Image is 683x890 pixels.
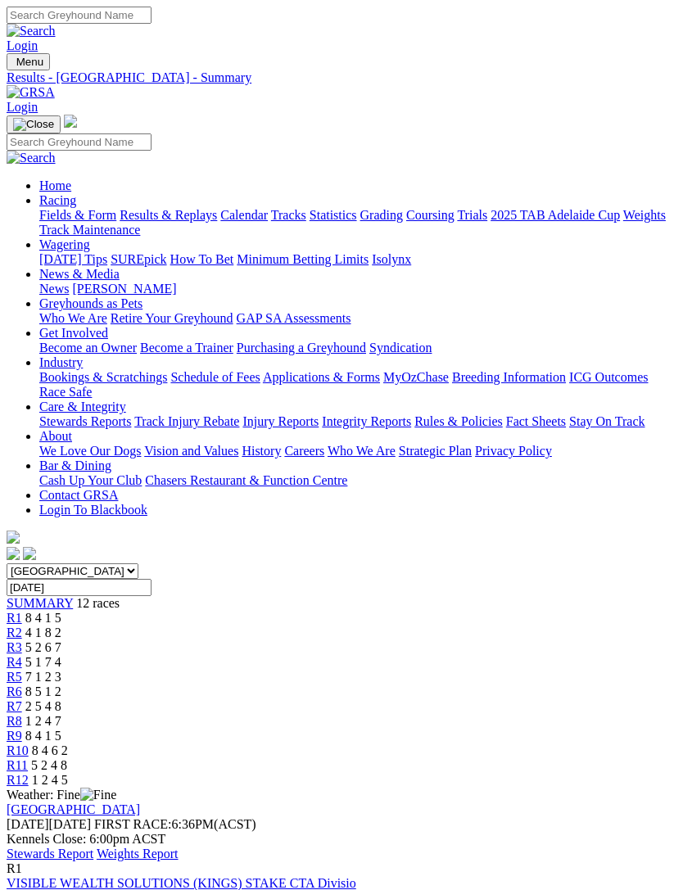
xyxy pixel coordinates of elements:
span: 5 1 7 4 [25,655,61,669]
div: Care & Integrity [39,414,676,429]
a: R8 [7,714,22,728]
span: 7 1 2 3 [25,670,61,684]
a: Schedule of Fees [170,370,260,384]
img: logo-grsa-white.png [64,115,77,128]
a: Contact GRSA [39,488,118,502]
a: News [39,282,69,296]
a: R3 [7,640,22,654]
a: Breeding Information [452,370,566,384]
a: Home [39,178,71,192]
a: Track Injury Rebate [134,414,239,428]
a: 2025 TAB Adelaide Cup [491,208,620,222]
a: How To Bet [170,252,234,266]
a: Stewards Reports [39,414,131,428]
a: R1 [7,611,22,625]
a: Become a Trainer [140,341,233,355]
a: VISIBLE WEALTH SOLUTIONS (KINGS) STAKE CTA Divisio [7,876,356,890]
a: Care & Integrity [39,400,126,413]
a: GAP SA Assessments [237,311,351,325]
a: Calendar [220,208,268,222]
a: Become an Owner [39,341,137,355]
a: Syndication [369,341,432,355]
a: SUMMARY [7,596,73,610]
a: Rules & Policies [414,414,503,428]
a: Login [7,100,38,114]
input: Select date [7,579,152,596]
img: Fine [80,788,116,802]
span: 8 5 1 2 [25,684,61,698]
div: Get Involved [39,341,676,355]
a: Who We Are [328,444,396,458]
a: Login To Blackbook [39,503,147,517]
div: Bar & Dining [39,473,676,488]
a: Results & Replays [120,208,217,222]
a: Privacy Policy [475,444,552,458]
a: [DATE] Tips [39,252,107,266]
span: Menu [16,56,43,68]
span: 2 5 4 8 [25,699,61,713]
a: Cash Up Your Club [39,473,142,487]
a: Trials [457,208,487,222]
span: 1 2 4 5 [32,773,68,787]
span: Weather: Fine [7,788,116,802]
a: Applications & Forms [263,370,380,384]
a: Careers [284,444,324,458]
button: Toggle navigation [7,53,50,70]
div: About [39,444,676,459]
a: Coursing [406,208,455,222]
a: Stewards Report [7,847,93,861]
span: 8 4 1 5 [25,729,61,743]
a: R6 [7,684,22,698]
a: Results - [GEOGRAPHIC_DATA] - Summary [7,70,676,85]
div: Industry [39,370,676,400]
span: 4 1 8 2 [25,626,61,639]
a: SUREpick [111,252,166,266]
a: Retire Your Greyhound [111,311,233,325]
span: 6:36PM(ACST) [94,817,256,831]
a: R7 [7,699,22,713]
a: Race Safe [39,385,92,399]
a: Get Involved [39,326,108,340]
a: Minimum Betting Limits [237,252,369,266]
a: Injury Reports [242,414,319,428]
input: Search [7,133,152,151]
a: Bar & Dining [39,459,111,472]
a: Industry [39,355,83,369]
img: facebook.svg [7,547,20,560]
a: Chasers Restaurant & Function Centre [145,473,347,487]
a: Statistics [310,208,357,222]
a: Strategic Plan [399,444,472,458]
span: [DATE] [7,817,49,831]
img: Search [7,151,56,165]
a: Isolynx [372,252,411,266]
a: R9 [7,729,22,743]
div: News & Media [39,282,676,296]
img: twitter.svg [23,547,36,560]
span: 12 races [76,596,120,610]
span: R10 [7,743,29,757]
span: 5 2 4 8 [31,758,67,772]
div: Wagering [39,252,676,267]
a: Vision and Values [144,444,238,458]
a: Purchasing a Greyhound [237,341,366,355]
button: Toggle navigation [7,115,61,133]
span: FIRST RACE: [94,817,171,831]
a: Weights Report [97,847,179,861]
img: Close [13,118,54,131]
div: Kennels Close: 6:00pm ACST [7,832,676,847]
span: R5 [7,670,22,684]
a: R4 [7,655,22,669]
img: GRSA [7,85,55,100]
a: Grading [360,208,403,222]
a: Tracks [271,208,306,222]
a: Fields & Form [39,208,116,222]
a: R2 [7,626,22,639]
